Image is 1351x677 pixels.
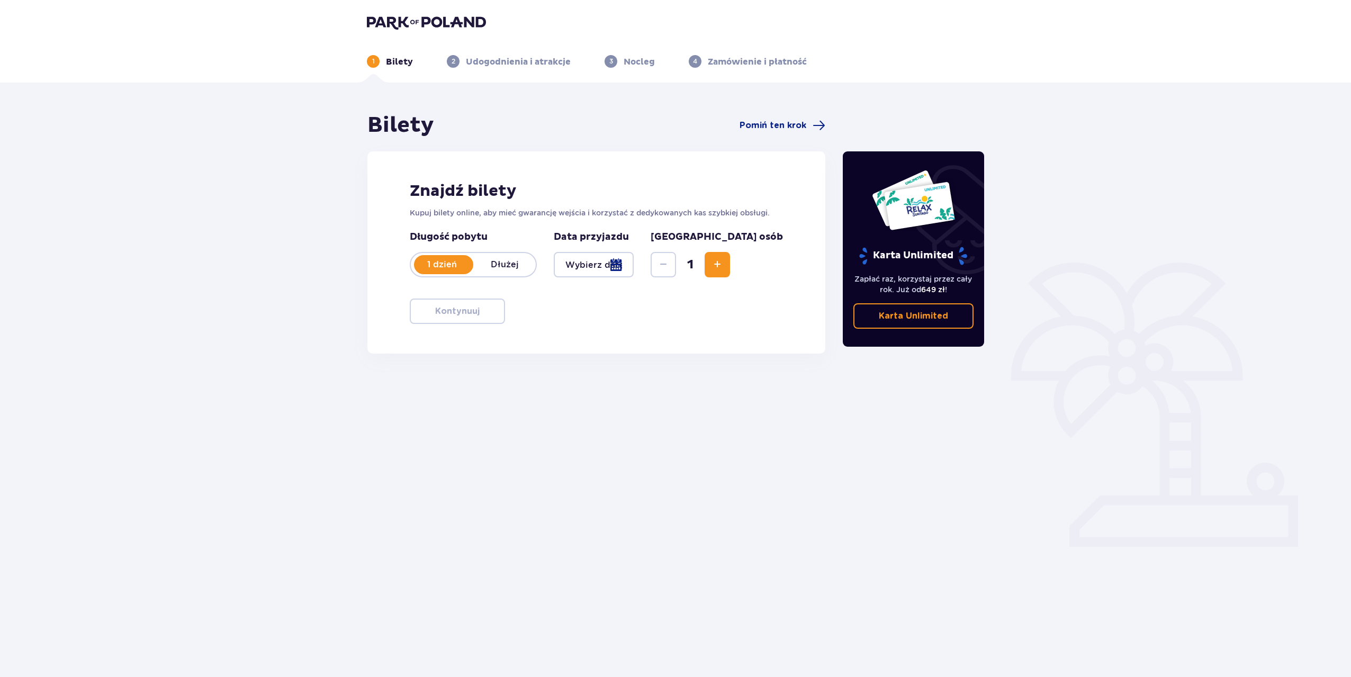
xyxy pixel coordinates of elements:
[740,119,825,132] a: Pomiń ten krok
[473,259,536,270] p: Dłużej
[367,15,486,30] img: Park of Poland logo
[466,56,571,68] p: Udogodnienia i atrakcje
[853,274,974,295] p: Zapłać raz, korzystaj przez cały rok. Już od !
[410,181,783,201] h2: Znajdź bilety
[435,305,480,317] p: Kontynuuj
[853,303,974,329] a: Karta Unlimited
[858,247,968,265] p: Karta Unlimited
[879,310,948,322] p: Karta Unlimited
[678,257,702,273] span: 1
[411,259,473,270] p: 1 dzień
[554,231,629,243] p: Data przyjazdu
[452,57,455,66] p: 2
[651,252,676,277] button: Decrease
[386,56,413,68] p: Bilety
[693,57,697,66] p: 4
[367,112,434,139] h1: Bilety
[410,231,537,243] p: Długość pobytu
[410,299,505,324] button: Kontynuuj
[651,231,783,243] p: [GEOGRAPHIC_DATA] osób
[410,207,783,218] p: Kupuj bilety online, aby mieć gwarancję wejścia i korzystać z dedykowanych kas szybkiej obsługi.
[372,57,375,66] p: 1
[705,252,730,277] button: Increase
[740,120,806,131] span: Pomiń ten krok
[624,56,655,68] p: Nocleg
[609,57,613,66] p: 3
[921,285,945,294] span: 649 zł
[708,56,807,68] p: Zamówienie i płatność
